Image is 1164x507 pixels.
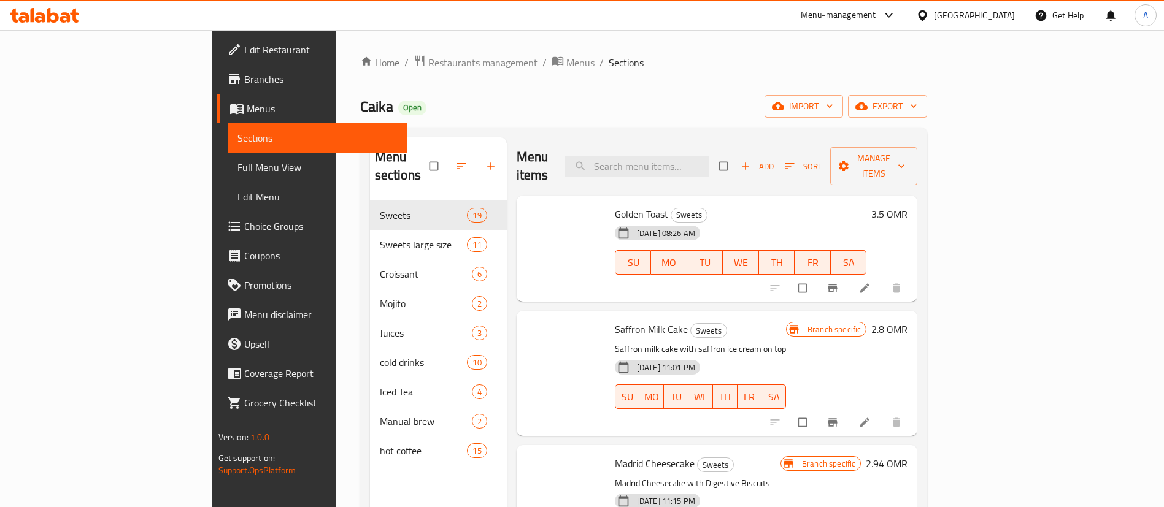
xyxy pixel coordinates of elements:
div: cold drinks10 [370,348,507,377]
a: Coupons [217,241,407,270]
div: items [467,355,487,370]
span: cold drinks [380,355,468,370]
button: TH [713,384,738,409]
h6: 2.94 OMR [866,455,908,472]
span: hot coffee [380,443,468,458]
a: Branches [217,64,407,94]
button: Branch-specific-item [819,275,849,302]
span: Branch specific [797,458,860,470]
span: Add [741,159,774,173]
span: Manage items [840,151,908,181]
span: Croissant [380,267,472,281]
span: Sweets [380,208,468,223]
span: Coupons [244,248,397,263]
div: Sweets [671,208,707,223]
button: Add [738,157,777,176]
span: WE [728,254,754,272]
div: Iced Tea4 [370,377,507,406]
a: Full Menu View [228,153,407,182]
div: items [467,208,487,223]
div: Sweets [690,323,727,338]
span: 10 [468,357,486,368]
span: Edit Restaurant [244,42,397,57]
a: Menus [217,94,407,123]
span: MO [656,254,682,272]
div: items [467,237,487,252]
span: Sweets [691,324,727,338]
a: Sections [228,123,407,153]
span: Menu disclaimer [244,307,397,322]
div: Manual brew2 [370,406,507,436]
span: Sweets [671,208,707,222]
p: Saffron milk cake with saffron ice cream on top [615,341,786,357]
button: TH [759,250,795,275]
span: import [774,99,833,114]
h6: 2.8 OMR [871,321,908,338]
div: items [472,296,487,311]
span: Golden Toast [615,205,668,223]
div: [GEOGRAPHIC_DATA] [934,9,1015,22]
button: SA [831,250,867,275]
button: MO [639,384,664,409]
button: WE [723,250,759,275]
div: Sweets large size11 [370,230,507,259]
a: Support.OpsPlatform [218,462,296,478]
div: Open [398,101,426,115]
span: Menus [566,55,595,70]
span: FR [800,254,826,272]
span: 6 [472,269,487,280]
div: Croissant6 [370,259,507,289]
span: 19 [468,210,486,221]
div: items [472,267,487,281]
a: Menu disclaimer [217,300,407,329]
span: 15 [468,445,486,457]
span: 1.0.0 [250,429,269,445]
div: Menu-management [801,8,876,23]
li: / [599,55,604,70]
span: Version: [218,429,249,445]
div: Mojito2 [370,289,507,318]
button: export [848,95,927,118]
span: Sweets large size [380,237,468,252]
span: Choice Groups [244,219,397,234]
nav: breadcrumb [360,55,928,71]
span: Edit Menu [237,189,397,204]
span: Menus [247,101,397,116]
span: Select all sections [422,154,448,178]
span: MO [644,388,659,406]
span: SU [620,254,646,272]
h2: Menu items [517,148,550,185]
span: FR [742,388,757,406]
span: Get support on: [218,450,275,466]
span: Saffron Milk Cake [615,320,688,338]
span: Coverage Report [244,366,397,381]
button: Manage items [830,147,917,185]
div: items [472,384,487,399]
button: FR [795,250,831,275]
a: Edit Restaurant [217,35,407,64]
li: / [542,55,547,70]
span: Promotions [244,278,397,292]
span: TH [764,254,790,272]
span: Sections [609,55,644,70]
div: Manual brew [380,414,472,429]
div: items [472,414,487,429]
span: Select to update [791,411,817,434]
span: Select section [712,154,738,178]
button: delete [883,275,912,302]
a: Edit Menu [228,182,407,212]
span: A [1143,9,1148,22]
span: Sections [237,131,397,145]
span: Branch specific [803,324,866,335]
span: 4 [472,386,487,398]
span: Full Menu View [237,160,397,175]
span: Restaurants management [428,55,538,70]
span: Select to update [791,276,817,300]
span: 3 [472,327,487,339]
button: Branch-specific-item [819,409,849,436]
button: MO [651,250,687,275]
span: Iced Tea [380,384,472,399]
